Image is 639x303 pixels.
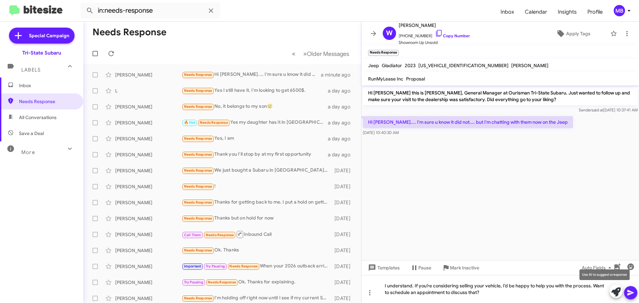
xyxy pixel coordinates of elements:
div: [PERSON_NAME] [115,167,182,174]
span: Needs Response [206,233,234,237]
span: [PHONE_NUMBER] [399,29,470,39]
span: Needs Response [184,184,212,189]
span: RunMyLease Inc [368,76,403,82]
span: Save a Deal [19,130,44,137]
div: [PERSON_NAME] [115,72,182,78]
span: Needs Response [184,73,212,77]
span: said at [592,107,603,112]
div: a day ago [328,87,356,94]
div: Yes my daughter has it in [GEOGRAPHIC_DATA] [US_STATE] [182,119,328,126]
div: ! [182,183,331,190]
span: Showroom Up Unsold [399,39,470,46]
span: Needs Response [184,216,212,221]
span: [PERSON_NAME] [511,63,548,69]
p: Hi [PERSON_NAME] this is [PERSON_NAME], General Manager at Ourisman Tri-State Subaru. Just wanted... [363,87,638,105]
span: Jeep [368,63,379,69]
div: [PERSON_NAME] [115,199,182,206]
span: 2023 [405,63,416,69]
span: More [21,149,35,155]
div: [DATE] [331,231,356,238]
span: Mark Inactive [450,262,479,274]
a: Profile [582,2,608,22]
div: [DATE] [331,183,356,190]
span: Inbox [19,82,76,89]
div: [PERSON_NAME] [115,295,182,302]
button: Auto Fields [576,262,619,274]
a: Inbox [495,2,520,22]
div: We just bought a Subaru in [GEOGRAPHIC_DATA] - thanks for asking [182,167,331,174]
span: Needs Response [229,264,258,268]
span: Needs Response [184,136,212,141]
div: a day ago [328,103,356,110]
button: Apply Tags [539,28,607,40]
div: Yes, I am [182,135,328,142]
div: [PERSON_NAME] [115,103,182,110]
div: [PERSON_NAME] [115,247,182,254]
div: a day ago [328,119,356,126]
div: [DATE] [331,295,356,302]
span: Apply Tags [566,28,590,40]
div: Thanks but on hold for now [182,215,331,222]
a: Calendar [520,2,552,22]
span: Needs Response [200,120,228,125]
div: a day ago [328,135,356,142]
p: Hi [PERSON_NAME].... I'm sure u know it did not.... but I'm chatting with them now on the Jeep [363,116,573,128]
div: [DATE] [331,199,356,206]
span: « [292,50,296,58]
span: Needs Response [208,280,236,284]
span: All Conversations [19,114,57,121]
a: Special Campaign [9,28,75,44]
div: Use AI to suggest a response [579,269,630,280]
div: L [115,87,182,94]
span: Gladiator [382,63,402,69]
div: Hi [PERSON_NAME].... I'm sure u know it did not.... but I'm chatting with them now on the Jeep [182,71,321,78]
span: Needs Response [184,248,212,252]
span: Special Campaign [29,32,69,39]
div: I'm holding off right now until I see if my current Subaru doesn't continue to have problems afte... [182,294,331,302]
button: Mark Inactive [437,262,485,274]
div: a day ago [328,151,356,158]
div: Ok. Thanks for explaining. [182,278,331,286]
div: [PERSON_NAME] [115,263,182,270]
span: » [303,50,307,58]
div: No, it belongs to my son😢 [182,103,328,110]
div: I understand. If you’re considering selling your vehicle, I’d be happy to help you with the proce... [361,275,639,303]
span: Labels [21,67,41,73]
span: Call Them [184,233,201,237]
span: [US_VEHICLE_IDENTIFICATION_NUMBER] [418,63,509,69]
span: Templates [367,262,400,274]
span: [DATE] 10:40:30 AM [363,130,399,135]
span: Needs Response [184,168,212,173]
span: Auto Fields [582,262,614,274]
span: Sender [DATE] 10:37:41 AM [579,107,638,112]
div: a minute ago [321,72,356,78]
span: Pause [418,262,431,274]
div: [PERSON_NAME] [115,119,182,126]
div: [DATE] [331,167,356,174]
span: Needs Response [184,200,212,205]
a: Insights [552,2,582,22]
small: Needs Response [368,50,399,56]
div: [DATE] [331,215,356,222]
button: MB [608,5,632,16]
input: Search [81,3,220,19]
div: [PERSON_NAME] [115,183,182,190]
div: [DATE] [331,247,356,254]
button: Previous [288,47,300,61]
span: Needs Response [184,88,212,93]
div: Ok. Thanks [182,246,331,254]
span: Needs Response [184,296,212,300]
div: [PERSON_NAME] [115,215,182,222]
span: Try Pausing [206,264,225,268]
div: Tri-State Subaru [22,50,61,56]
div: MB [614,5,625,16]
span: Needs Response [19,98,76,105]
span: Needs Response [184,152,212,157]
div: Yes I still have it. I'm looking to get 6500$. [182,87,328,94]
div: Thank you I'll stop by at my first opportunity [182,151,328,158]
div: [DATE] [331,263,356,270]
div: [PERSON_NAME] [115,135,182,142]
span: Needs Response [184,104,212,109]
